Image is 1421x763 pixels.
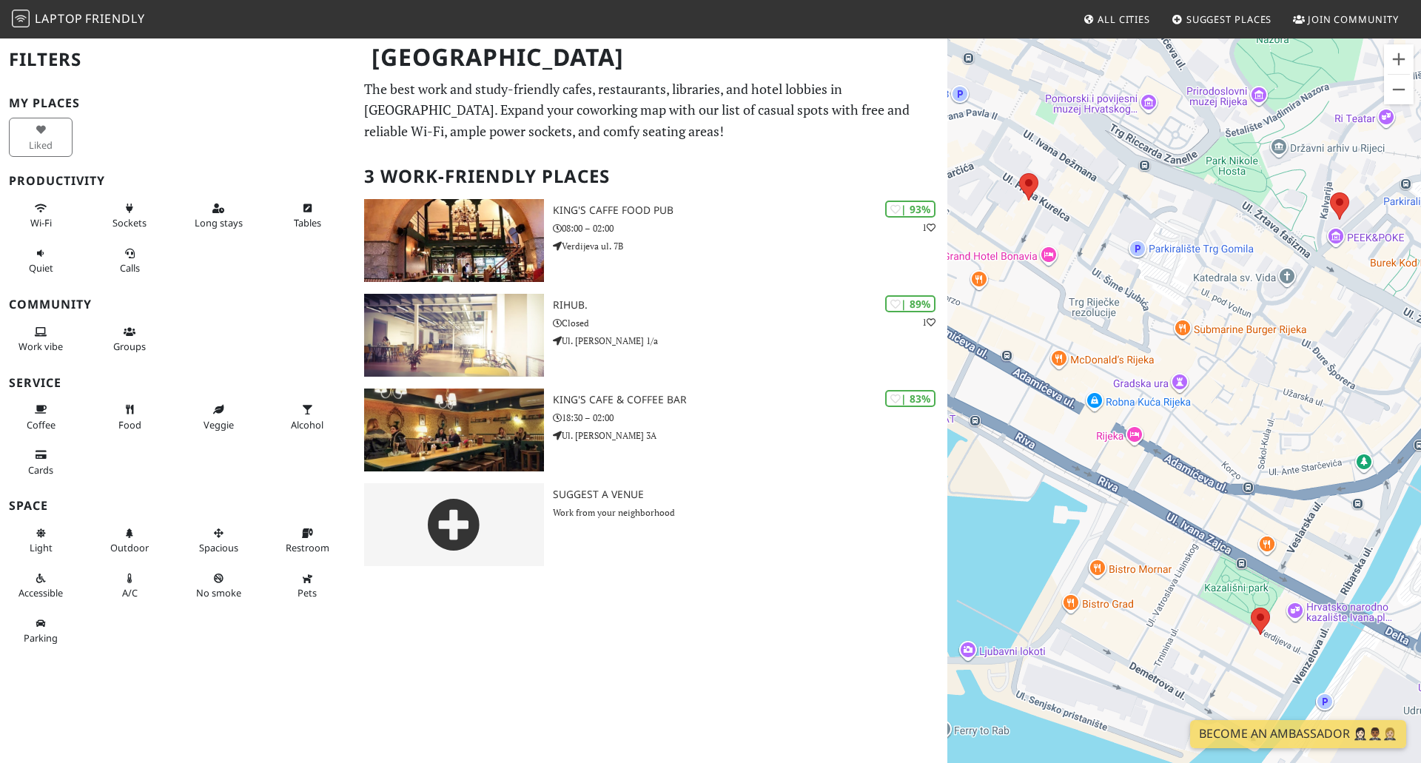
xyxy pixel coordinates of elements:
[9,174,346,188] h3: Productivity
[113,340,146,353] span: Group tables
[553,505,947,520] p: Work from your neighborhood
[98,320,161,359] button: Groups
[885,390,935,407] div: | 83%
[98,397,161,437] button: Food
[355,389,947,471] a: King's Cafe & Coffee Bar | 83% King's Cafe & Coffee Bar 18:30 – 02:00 Ul. [PERSON_NAME] 3A
[85,10,144,27] span: Friendly
[298,586,317,599] span: Pet friendly
[1384,75,1414,104] button: Zoom ud
[1166,6,1278,33] a: Suggest Places
[19,586,63,599] span: Accessible
[355,483,947,566] a: Suggest a Venue Work from your neighborhood
[98,521,161,560] button: Outdoor
[364,483,544,566] img: gray-place-d2bdb4477600e061c01bd816cc0f2ef0cfcb1ca9e3ad78868dd16fb2af073a21.png
[364,199,544,282] img: King's Caffe Food Pub
[98,566,161,605] button: A/C
[1190,720,1406,748] a: Become an Ambassador 🤵🏻‍♀️🤵🏾‍♂️🤵🏼‍♀️
[9,376,346,390] h3: Service
[553,299,947,312] h3: RiHub.
[885,201,935,218] div: | 93%
[98,241,161,280] button: Calls
[195,216,243,229] span: Long stays
[9,298,346,312] h3: Community
[9,521,73,560] button: Light
[553,334,947,348] p: Ul. [PERSON_NAME] 1/a
[553,239,947,253] p: Verdijeva ul. 7B
[122,586,138,599] span: Air conditioned
[12,10,30,27] img: LaptopFriendly
[553,428,947,443] p: Ul. [PERSON_NAME] 3A
[1098,13,1150,26] span: All Cities
[30,216,52,229] span: Stable Wi-Fi
[9,566,73,605] button: Accessible
[364,154,938,199] h2: 3 Work-Friendly Places
[9,241,73,280] button: Quiet
[275,196,339,235] button: Tables
[553,394,947,406] h3: King's Cafe & Coffee Bar
[9,37,346,82] h2: Filters
[110,541,149,554] span: Outdoor area
[364,389,544,471] img: King's Cafe & Coffee Bar
[922,315,935,329] p: 1
[922,221,935,235] p: 1
[553,316,947,330] p: Closed
[187,566,250,605] button: No smoke
[275,397,339,437] button: Alcohol
[12,7,145,33] a: LaptopFriendly LaptopFriendly
[112,216,147,229] span: Power sockets
[360,37,944,78] h1: [GEOGRAPHIC_DATA]
[364,78,938,142] p: The best work and study-friendly cafes, restaurants, libraries, and hotel lobbies in [GEOGRAPHIC_...
[187,196,250,235] button: Long stays
[27,418,56,431] span: Coffee
[196,586,241,599] span: Smoke free
[364,294,544,377] img: RiHub.
[187,397,250,437] button: Veggie
[355,294,947,377] a: RiHub. | 89% 1 RiHub. Closed Ul. [PERSON_NAME] 1/a
[553,204,947,217] h3: King's Caffe Food Pub
[1308,13,1399,26] span: Join Community
[199,541,238,554] span: Spacious
[553,221,947,235] p: 08:00 – 02:00
[9,96,346,110] h3: My Places
[1186,13,1272,26] span: Suggest Places
[9,611,73,651] button: Parking
[187,521,250,560] button: Spacious
[275,521,339,560] button: Restroom
[553,411,947,425] p: 18:30 – 02:00
[98,196,161,235] button: Sockets
[355,199,947,282] a: King's Caffe Food Pub | 93% 1 King's Caffe Food Pub 08:00 – 02:00 Verdijeva ul. 7B
[9,320,73,359] button: Work vibe
[1287,6,1405,33] a: Join Community
[35,10,83,27] span: Laptop
[885,295,935,312] div: | 89%
[120,261,140,275] span: Video/audio calls
[29,261,53,275] span: Quiet
[294,216,321,229] span: Work-friendly tables
[19,340,63,353] span: People working
[28,463,53,477] span: Credit cards
[118,418,141,431] span: Food
[286,541,329,554] span: Restroom
[9,443,73,482] button: Cards
[204,418,234,431] span: Veggie
[9,499,346,513] h3: Space
[275,566,339,605] button: Pets
[30,541,53,554] span: Natural light
[1384,44,1414,74] button: Zoom ind
[553,488,947,501] h3: Suggest a Venue
[291,418,323,431] span: Alcohol
[9,196,73,235] button: Wi-Fi
[9,397,73,437] button: Coffee
[24,631,58,645] span: Parking
[1077,6,1156,33] a: All Cities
